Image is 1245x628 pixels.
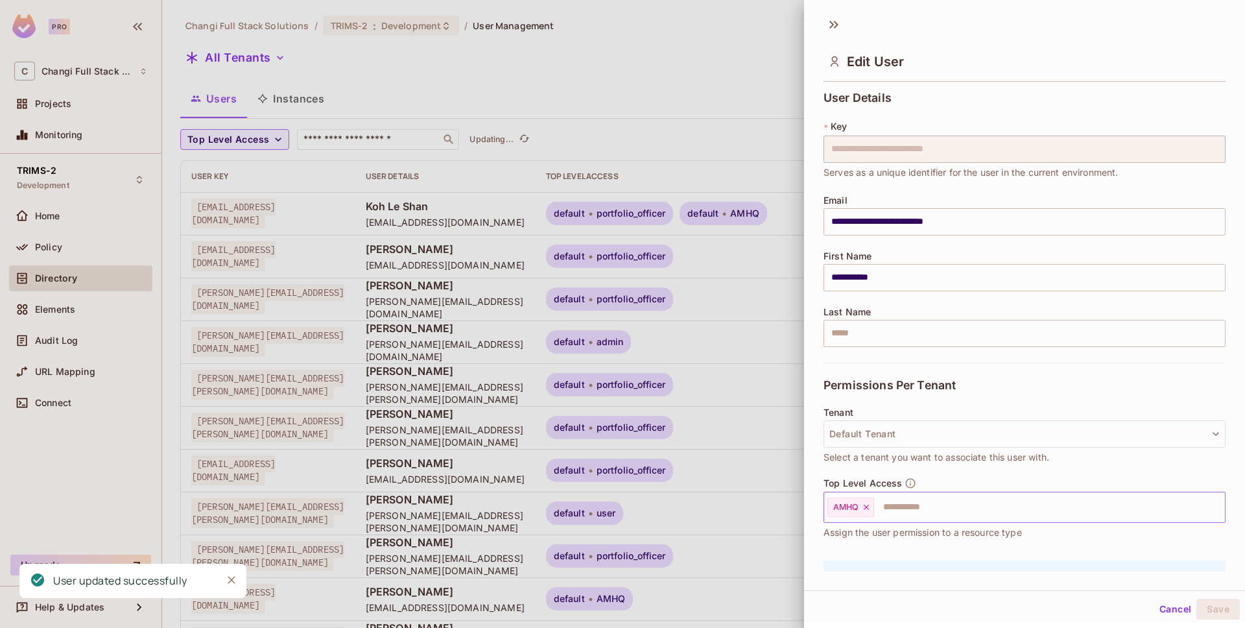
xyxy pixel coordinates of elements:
span: Permissions Per Tenant [824,379,956,392]
p: It seems like there are no resource roles defined in this environment. In order to assign resourc... [857,571,1215,614]
span: Key [831,121,847,132]
span: Edit User [847,54,904,69]
span: User Details [824,91,892,104]
span: AMHQ [833,502,859,513]
div: User updated successfully [53,573,187,589]
button: Close [222,570,241,590]
span: Email [824,195,848,206]
button: Save [1196,599,1240,620]
span: Top Level Access [824,478,902,489]
button: Default Tenant [824,420,1226,448]
span: Select a tenant you want to associate this user with. [824,450,1049,465]
button: Open [1218,505,1221,508]
span: Assign the user permission to a resource type [824,525,1022,540]
button: Cancel [1154,599,1196,620]
span: First Name [824,251,872,261]
span: Tenant [824,407,853,418]
span: Last Name [824,307,871,317]
div: AMHQ [827,498,874,517]
span: Serves as a unique identifier for the user in the current environment. [824,165,1119,180]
